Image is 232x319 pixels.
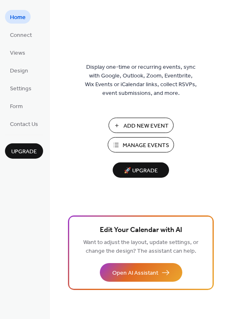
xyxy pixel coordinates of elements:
[10,120,38,129] span: Contact Us
[10,85,31,93] span: Settings
[5,46,30,59] a: Views
[10,31,32,40] span: Connect
[109,118,174,133] button: Add New Event
[5,99,28,113] a: Form
[5,81,36,95] a: Settings
[5,117,43,130] a: Contact Us
[10,102,23,111] span: Form
[11,147,37,156] span: Upgrade
[113,162,169,178] button: 🚀 Upgrade
[5,28,37,41] a: Connect
[108,137,174,152] button: Manage Events
[83,237,198,257] span: Want to adjust the layout, update settings, or change the design? The assistant can help.
[112,269,158,278] span: Open AI Assistant
[10,49,25,58] span: Views
[5,143,43,159] button: Upgrade
[5,63,33,77] a: Design
[123,141,169,150] span: Manage Events
[5,10,31,24] a: Home
[10,13,26,22] span: Home
[10,67,28,75] span: Design
[100,225,182,236] span: Edit Your Calendar with AI
[118,165,164,176] span: 🚀 Upgrade
[85,63,197,98] span: Display one-time or recurring events, sync with Google, Outlook, Zoom, Eventbrite, Wix Events or ...
[123,122,169,130] span: Add New Event
[100,263,182,282] button: Open AI Assistant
